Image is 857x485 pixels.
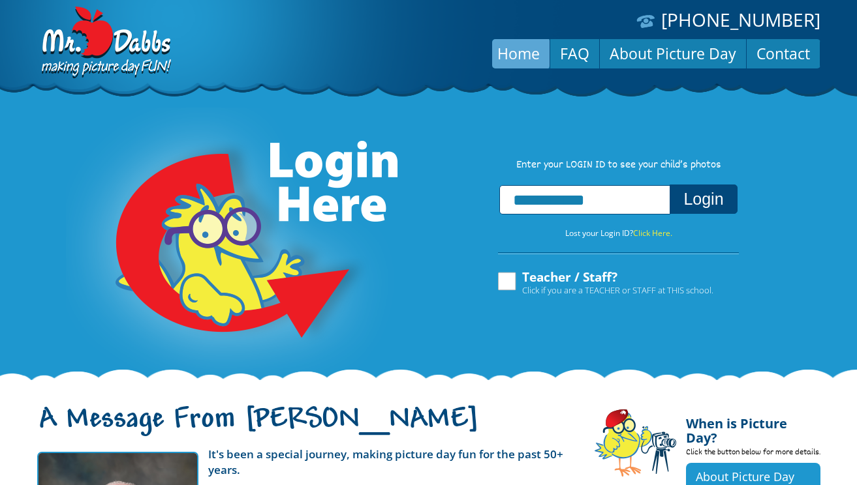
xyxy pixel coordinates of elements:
[550,38,599,69] a: FAQ
[485,226,753,241] p: Lost your Login ID?
[670,184,737,214] button: Login
[208,447,563,477] strong: It's been a special journey, making picture day fun for the past 50+ years.
[496,271,713,295] label: Teacher / Staff?
[686,409,820,445] h4: When is Picture Day?
[522,284,713,297] span: Click if you are a TEACHER or STAFF at THIS school.
[661,7,820,32] a: [PHONE_NUMBER]
[600,38,746,69] a: About Picture Day
[633,228,672,239] a: Click Here.
[37,414,575,441] h1: A Message From [PERSON_NAME]
[66,108,400,381] img: Login Here
[488,38,550,69] a: Home
[37,7,173,80] img: Dabbs Company
[747,38,820,69] a: Contact
[485,158,753,173] p: Enter your LOGIN ID to see your child’s photos
[686,445,820,463] p: Click the button below for more details.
